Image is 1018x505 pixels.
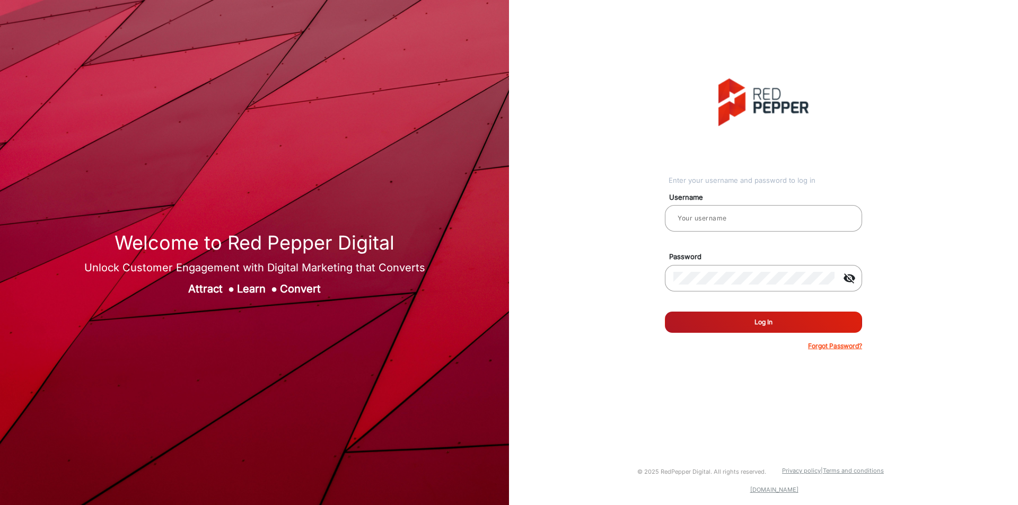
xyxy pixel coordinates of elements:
a: Privacy policy [782,467,821,474]
a: [DOMAIN_NAME] [750,486,798,493]
input: Your username [673,212,854,225]
mat-icon: visibility_off [837,272,862,285]
span: ● [271,282,277,295]
button: Log In [665,312,862,333]
h1: Welcome to Red Pepper Digital [84,232,425,254]
div: Attract Learn Convert [84,281,425,297]
small: © 2025 RedPepper Digital. All rights reserved. [637,468,766,475]
div: Unlock Customer Engagement with Digital Marketing that Converts [84,260,425,276]
mat-label: Password [661,252,874,262]
span: ● [228,282,234,295]
a: | [821,467,823,474]
img: vmg-logo [718,78,809,126]
mat-label: Username [661,192,874,203]
p: Forgot Password? [808,341,862,351]
div: Enter your username and password to log in [669,175,862,186]
a: Terms and conditions [823,467,884,474]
